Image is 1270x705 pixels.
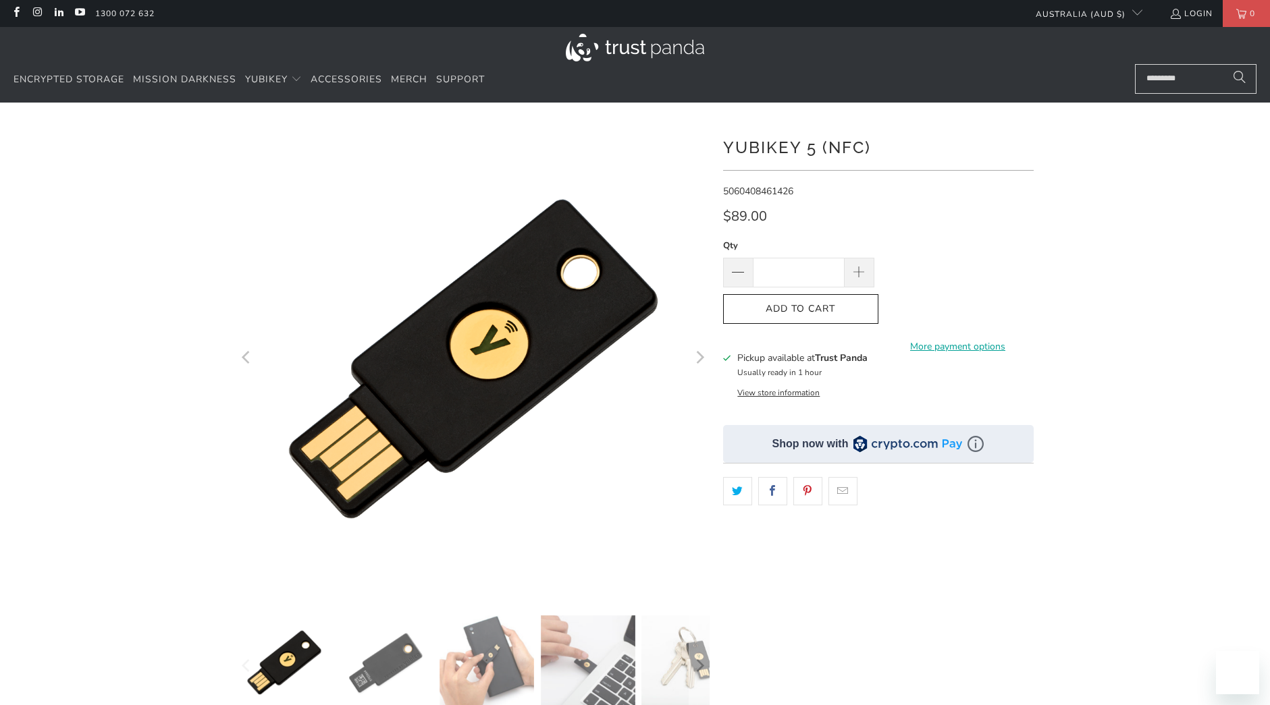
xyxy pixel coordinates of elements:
a: Mission Darkness [133,64,236,96]
a: Share this on Twitter [723,477,752,505]
button: Search [1223,64,1256,94]
a: Trust Panda Australia on Instagram [31,8,43,19]
button: Previous [236,123,258,595]
a: Support [436,64,485,96]
button: Next [689,123,710,595]
h3: Pickup available at [737,351,868,365]
a: More payment options [882,339,1034,354]
span: YubiKey [245,73,288,86]
summary: YubiKey [245,64,302,96]
h1: YubiKey 5 (NFC) [723,133,1034,160]
a: Login [1169,6,1213,21]
a: Share this on Pinterest [793,477,822,505]
img: Trust Panda Australia [566,34,704,61]
div: Shop now with [772,436,849,451]
span: Merch [391,73,427,86]
button: Add to Cart [723,294,878,325]
a: Trust Panda Australia on Facebook [10,8,22,19]
a: Encrypted Storage [14,64,124,96]
a: Trust Panda Australia on YouTube [74,8,85,19]
span: Accessories [311,73,382,86]
label: Qty [723,238,874,253]
a: Share this on Facebook [758,477,787,505]
a: Merch [391,64,427,96]
a: Email this to a friend [828,477,857,505]
span: Support [436,73,485,86]
b: Trust Panda [815,351,868,364]
button: View store information [737,387,820,398]
span: Mission Darkness [133,73,236,86]
a: Accessories [311,64,382,96]
small: Usually ready in 1 hour [737,367,822,378]
a: YubiKey 5 (NFC) - Trust Panda [237,123,710,595]
input: Search... [1135,64,1256,94]
a: Trust Panda Australia on LinkedIn [53,8,64,19]
iframe: Button to launch messaging window [1216,651,1259,694]
span: $89.00 [723,207,767,225]
span: Add to Cart [737,304,864,315]
span: Encrypted Storage [14,73,124,86]
nav: Translation missing: en.navigation.header.main_nav [14,64,485,96]
a: 1300 072 632 [95,6,155,21]
span: 5060408461426 [723,185,793,198]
